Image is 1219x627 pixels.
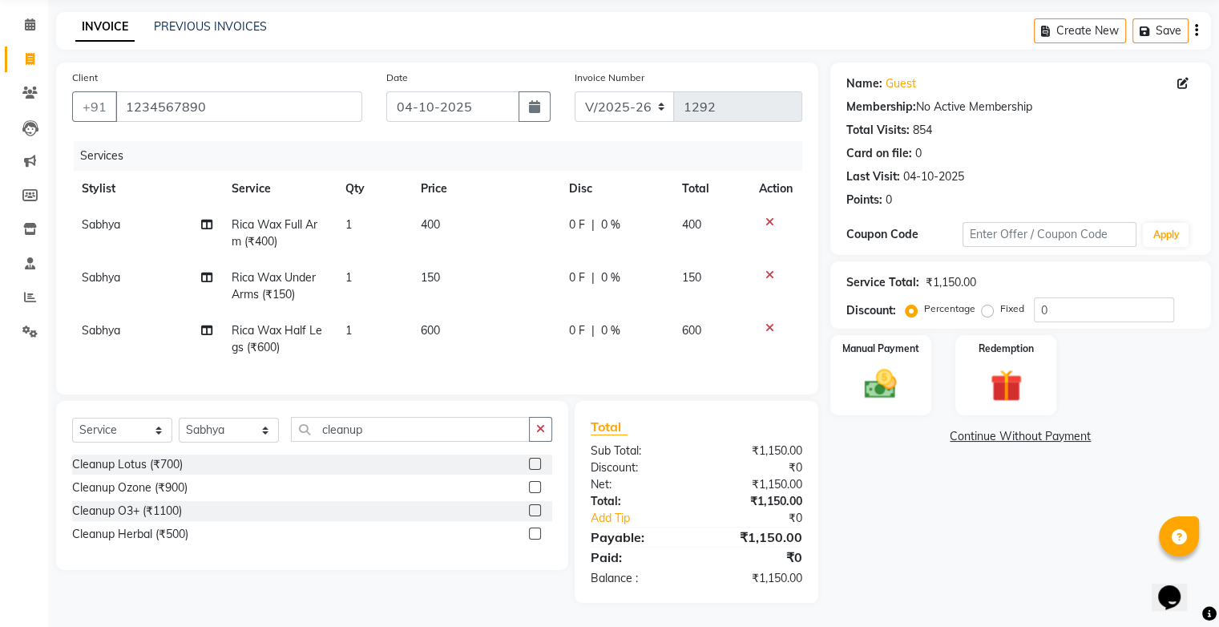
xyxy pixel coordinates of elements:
[963,222,1137,247] input: Enter Offer / Coupon Code
[591,322,595,339] span: |
[72,526,188,543] div: Cleanup Herbal (₹500)
[696,493,814,510] div: ₹1,150.00
[336,171,412,207] th: Qty
[913,122,932,139] div: 854
[421,217,440,232] span: 400
[716,510,813,527] div: ₹0
[1152,563,1203,611] iframe: chat widget
[72,171,222,207] th: Stylist
[696,570,814,587] div: ₹1,150.00
[1034,18,1126,43] button: Create New
[842,342,919,356] label: Manual Payment
[421,323,440,338] span: 600
[72,91,117,122] button: +91
[696,459,814,476] div: ₹0
[846,75,882,92] div: Name:
[579,493,696,510] div: Total:
[846,274,919,291] div: Service Total:
[75,13,135,42] a: INVOICE
[74,141,814,171] div: Services
[915,145,922,162] div: 0
[696,443,814,459] div: ₹1,150.00
[579,510,716,527] a: Add Tip
[579,548,696,567] div: Paid:
[82,217,120,232] span: Sabhya
[232,323,322,354] span: Rica Wax Half Legs (₹600)
[980,366,1032,406] img: _gift.svg
[579,570,696,587] div: Balance :
[749,171,802,207] th: Action
[569,322,585,339] span: 0 F
[886,192,892,208] div: 0
[591,216,595,233] span: |
[846,122,910,139] div: Total Visits:
[421,270,440,285] span: 150
[232,270,316,301] span: Rica Wax Under Arms (₹150)
[1132,18,1189,43] button: Save
[601,322,620,339] span: 0 %
[672,171,749,207] th: Total
[924,301,975,316] label: Percentage
[846,168,900,185] div: Last Visit:
[72,456,183,473] div: Cleanup Lotus (₹700)
[696,528,814,547] div: ₹1,150.00
[846,192,882,208] div: Points:
[575,71,644,85] label: Invoice Number
[222,171,336,207] th: Service
[846,99,1195,115] div: No Active Membership
[345,270,352,285] span: 1
[886,75,916,92] a: Guest
[579,459,696,476] div: Discount:
[846,145,912,162] div: Card on file:
[72,479,188,496] div: Cleanup Ozone (₹900)
[232,217,317,249] span: Rica Wax Full Arm (₹400)
[82,323,120,338] span: Sabhya
[834,428,1208,445] a: Continue Without Payment
[979,342,1034,356] label: Redemption
[291,417,530,442] input: Search or Scan
[345,323,352,338] span: 1
[696,548,814,567] div: ₹0
[72,503,182,520] div: Cleanup O3+ (₹1100)
[846,99,916,115] div: Membership:
[854,366,906,402] img: _cash.svg
[601,269,620,286] span: 0 %
[154,19,267,34] a: PREVIOUS INVOICES
[115,91,362,122] input: Search by Name/Mobile/Email/Code
[579,528,696,547] div: Payable:
[559,171,672,207] th: Disc
[601,216,620,233] span: 0 %
[579,443,696,459] div: Sub Total:
[82,270,120,285] span: Sabhya
[696,476,814,493] div: ₹1,150.00
[682,270,701,285] span: 150
[682,323,701,338] span: 600
[591,419,628,435] span: Total
[1000,301,1024,316] label: Fixed
[386,71,408,85] label: Date
[569,269,585,286] span: 0 F
[1143,223,1189,247] button: Apply
[682,217,701,232] span: 400
[569,216,585,233] span: 0 F
[591,269,595,286] span: |
[846,226,963,243] div: Coupon Code
[903,168,964,185] div: 04-10-2025
[411,171,559,207] th: Price
[72,71,98,85] label: Client
[345,217,352,232] span: 1
[579,476,696,493] div: Net:
[926,274,976,291] div: ₹1,150.00
[846,302,896,319] div: Discount:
